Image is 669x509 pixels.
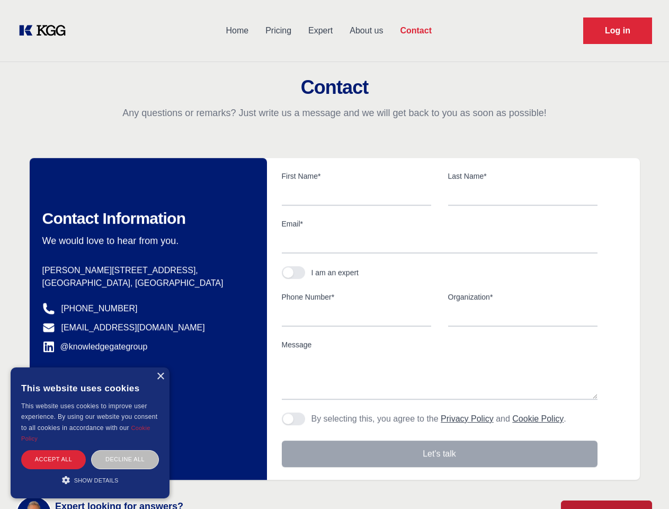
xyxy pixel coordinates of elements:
[42,209,250,228] h2: Contact Information
[21,402,157,432] span: This website uses cookies to improve user experience. By using our website you consent to all coo...
[282,218,597,229] label: Email*
[17,22,74,39] a: KOL Knowledge Platform: Talk to Key External Experts (KEE)
[13,77,656,98] h2: Contact
[217,17,257,45] a: Home
[257,17,300,45] a: Pricing
[391,17,440,45] a: Contact
[61,321,205,334] a: [EMAIL_ADDRESS][DOMAIN_NAME]
[300,17,341,45] a: Expert
[311,267,359,278] div: I am an expert
[21,450,86,469] div: Accept all
[21,375,159,401] div: This website uses cookies
[21,425,150,442] a: Cookie Policy
[311,413,566,425] p: By selecting this, you agree to the and .
[282,292,431,302] label: Phone Number*
[74,477,119,484] span: Show details
[441,414,494,423] a: Privacy Policy
[42,340,148,353] a: @knowledgegategroup
[42,277,250,289] p: [GEOGRAPHIC_DATA], [GEOGRAPHIC_DATA]
[282,339,597,350] label: Message
[156,373,164,381] div: Close
[512,414,564,423] a: Cookie Policy
[282,441,597,467] button: Let's talk
[42,234,250,247] p: We would love to hear from you.
[42,264,250,277] p: [PERSON_NAME][STREET_ADDRESS],
[616,458,669,509] iframe: Chat Widget
[61,302,138,315] a: [PHONE_NUMBER]
[13,107,656,119] p: Any questions or remarks? Just write us a message and we will get back to you as soon as possible!
[583,17,652,44] a: Request Demo
[91,450,159,469] div: Decline all
[448,171,597,181] label: Last Name*
[341,17,391,45] a: About us
[21,475,159,485] div: Show details
[448,292,597,302] label: Organization*
[282,171,431,181] label: First Name*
